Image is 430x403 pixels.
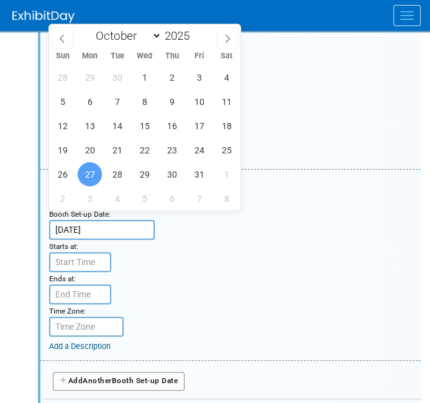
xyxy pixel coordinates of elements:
[105,138,129,162] span: October 21, 2025
[132,138,157,162] span: October 22, 2025
[78,89,102,114] span: October 6, 2025
[132,186,157,211] span: November 5, 2025
[12,11,75,23] img: ExhibitDay
[160,138,184,162] span: October 23, 2025
[160,186,184,211] span: November 6, 2025
[214,186,239,211] span: November 8, 2025
[78,138,102,162] span: October 20, 2025
[50,186,75,211] span: November 2, 2025
[49,342,111,351] a: Add a Description
[214,89,239,114] span: October 11, 2025
[78,65,102,89] span: September 29, 2025
[214,138,239,162] span: October 25, 2025
[132,162,157,186] span: October 29, 2025
[214,114,239,138] span: October 18, 2025
[160,114,184,138] span: October 16, 2025
[132,65,157,89] span: October 1, 2025
[160,65,184,89] span: October 2, 2025
[105,186,129,211] span: November 4, 2025
[105,65,129,89] span: September 30, 2025
[162,29,199,43] input: Year
[49,284,111,304] input: End Time
[78,186,102,211] span: November 3, 2025
[187,186,211,211] span: November 7, 2025
[53,372,185,391] button: AddAnotherBooth Set-up Date
[214,65,239,89] span: October 4, 2025
[131,52,158,60] span: Wed
[187,162,211,186] span: October 31, 2025
[160,89,184,114] span: October 9, 2025
[78,162,102,186] span: October 27, 2025
[213,52,240,60] span: Sat
[105,162,129,186] span: October 28, 2025
[49,252,111,272] input: Start Time
[50,114,75,138] span: October 12, 2025
[187,65,211,89] span: October 3, 2025
[105,114,129,138] span: October 14, 2025
[132,89,157,114] span: October 8, 2025
[187,114,211,138] span: October 17, 2025
[393,5,421,26] button: Menu
[50,162,75,186] span: October 26, 2025
[49,317,124,337] input: Time Zone
[49,220,155,240] input: Date
[83,376,112,385] span: Another
[76,52,104,60] span: Mon
[90,28,162,43] select: Month
[78,114,102,138] span: October 13, 2025
[50,65,75,89] span: September 28, 2025
[49,274,76,283] small: Ends at:
[105,89,129,114] span: October 7, 2025
[132,114,157,138] span: October 15, 2025
[187,89,211,114] span: October 10, 2025
[50,138,75,162] span: October 19, 2025
[104,52,131,60] span: Tue
[49,52,76,60] span: Sun
[49,307,86,315] small: Time Zone:
[158,52,186,60] span: Thu
[186,52,213,60] span: Fri
[50,89,75,114] span: October 5, 2025
[214,162,239,186] span: November 1, 2025
[49,242,78,251] small: Starts at:
[160,162,184,186] span: October 30, 2025
[187,138,211,162] span: October 24, 2025
[49,210,111,219] small: Booth Set-up Date:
